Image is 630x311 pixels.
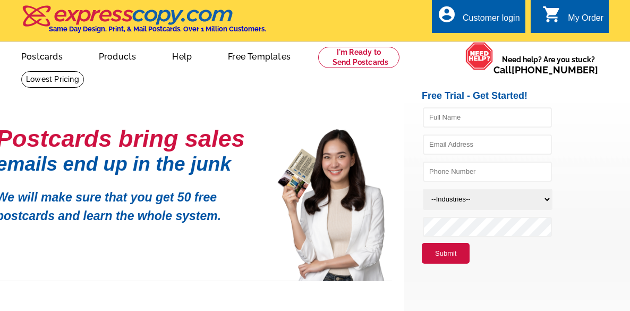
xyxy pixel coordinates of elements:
i: account_circle [437,5,456,24]
a: Help [155,43,209,68]
span: Need help? Are you stuck? [493,54,603,75]
button: Submit [422,243,470,264]
h4: Same Day Design, Print, & Mail Postcards. Over 1 Million Customers. [49,25,266,33]
div: Customer login [463,13,520,28]
span: Call [493,64,598,75]
img: help [465,42,493,70]
a: shopping_cart My Order [542,12,603,25]
a: Free Templates [211,43,308,68]
input: Email Address [423,135,552,155]
a: account_circle Customer login [437,12,520,25]
a: Postcards [4,43,80,68]
a: Same Day Design, Print, & Mail Postcards. Over 1 Million Customers. [21,13,266,33]
div: My Order [568,13,603,28]
input: Full Name [423,107,552,128]
a: Products [82,43,154,68]
a: [PHONE_NUMBER] [512,64,598,75]
input: Phone Number [423,162,552,182]
i: shopping_cart [542,5,561,24]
